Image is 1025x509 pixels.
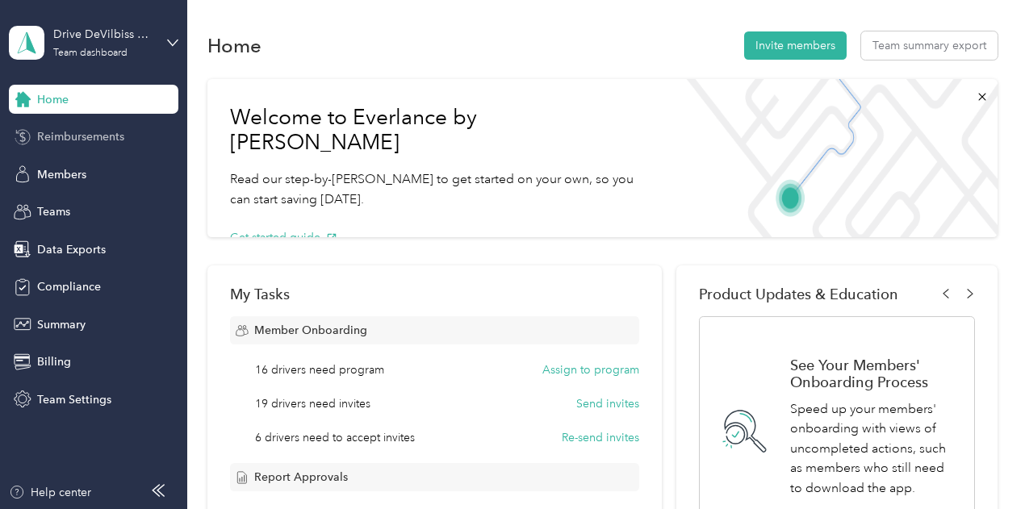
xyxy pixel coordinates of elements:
[37,316,86,333] span: Summary
[37,166,86,183] span: Members
[674,79,997,237] img: Welcome to everlance
[37,241,106,258] span: Data Exports
[576,395,639,412] button: Send invites
[254,469,348,486] span: Report Approvals
[790,357,957,390] h1: See Your Members' Onboarding Process
[207,37,261,54] h1: Home
[37,203,70,220] span: Teams
[37,391,111,408] span: Team Settings
[230,105,651,156] h1: Welcome to Everlance by [PERSON_NAME]
[255,429,415,446] span: 6 drivers need to accept invites
[37,91,69,108] span: Home
[699,286,898,302] span: Product Updates & Education
[37,278,101,295] span: Compliance
[37,353,71,370] span: Billing
[790,399,957,499] p: Speed up your members' onboarding with views of uncompleted actions, such as members who still ne...
[255,361,384,378] span: 16 drivers need program
[53,48,128,58] div: Team dashboard
[542,361,639,378] button: Assign to program
[230,229,337,246] button: Get started guide
[255,395,370,412] span: 19 drivers need invites
[935,419,1025,509] iframe: Everlance-gr Chat Button Frame
[53,26,154,43] div: Drive DeVilbiss Healthcare
[254,322,367,339] span: Member Onboarding
[744,31,847,60] button: Invite members
[37,128,124,145] span: Reimbursements
[861,31,998,60] button: Team summary export
[230,286,640,302] div: My Tasks
[562,429,639,446] button: Re-send invites
[230,169,651,209] p: Read our step-by-[PERSON_NAME] to get started on your own, so you can start saving [DATE].
[9,484,91,501] button: Help center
